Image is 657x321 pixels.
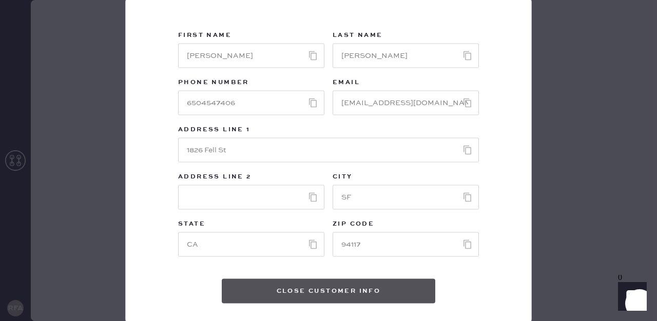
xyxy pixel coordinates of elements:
div: Email [333,76,479,91]
div: State [178,218,324,232]
div: First Name [178,29,324,44]
div: ZIP Code [333,218,479,232]
div: Last Name [333,29,479,44]
div: Address Line 2 [178,171,324,185]
iframe: Front Chat [608,275,652,319]
div: Address Line 1 [178,124,479,138]
button: Close Customer Info [222,279,435,304]
div: Phone Number [178,76,324,91]
div: City [333,171,479,185]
